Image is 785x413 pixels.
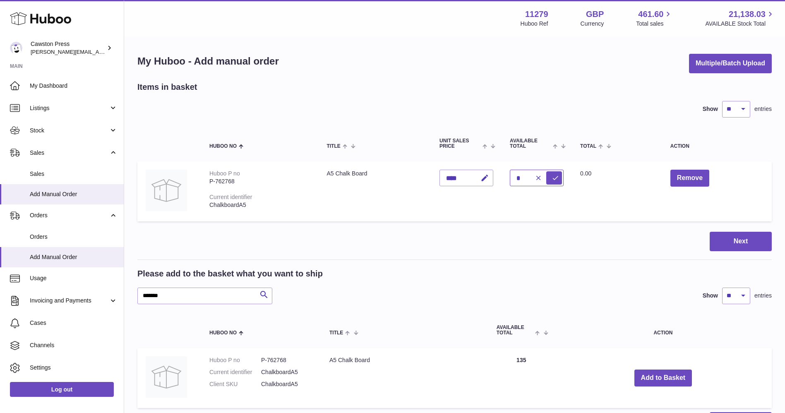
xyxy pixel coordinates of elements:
span: Stock [30,127,109,134]
span: AVAILABLE Total [497,325,533,336]
span: 0.00 [580,170,591,177]
div: ChalkboardA5 [209,201,310,209]
td: A5 Chalk Board [321,348,488,408]
div: Huboo P no [209,170,240,177]
th: Action [555,317,772,344]
label: Show [703,292,718,300]
label: Show [703,105,718,113]
div: Action [670,144,763,149]
td: 135 [488,348,555,408]
span: Total sales [636,20,673,28]
h2: Please add to the basket what you want to ship [137,268,323,279]
span: Cases [30,319,118,327]
dt: Huboo P no [209,356,261,364]
span: Orders [30,211,109,219]
dd: P-762768 [261,356,313,364]
dd: ChalkboardA5 [261,368,313,376]
img: A5 Chalk Board [146,170,187,211]
span: entries [754,292,772,300]
img: thomas.carson@cawstonpress.com [10,42,22,54]
strong: GBP [586,9,604,20]
span: Listings [30,104,109,112]
div: Huboo Ref [521,20,548,28]
div: Currency [581,20,604,28]
span: Total [580,144,596,149]
span: Invoicing and Payments [30,297,109,305]
span: Unit Sales Price [439,138,480,149]
div: Current identifier [209,194,252,200]
span: [PERSON_NAME][EMAIL_ADDRESS][PERSON_NAME][DOMAIN_NAME] [31,48,210,55]
span: Huboo no [209,330,237,336]
div: Cawston Press [31,40,105,56]
span: Huboo no [209,144,237,149]
td: A5 Chalk Board [318,161,431,221]
button: Add to Basket [634,370,692,387]
div: P-762768 [209,178,310,185]
span: Title [326,144,340,149]
button: Multiple/Batch Upload [689,54,772,73]
h2: Items in basket [137,82,197,93]
span: Add Manual Order [30,190,118,198]
span: Add Manual Order [30,253,118,261]
span: Channels [30,341,118,349]
span: AVAILABLE Stock Total [705,20,775,28]
span: Usage [30,274,118,282]
a: 461.60 Total sales [636,9,673,28]
span: My Dashboard [30,82,118,90]
span: 21,138.03 [729,9,766,20]
strong: 11279 [525,9,548,20]
span: 461.60 [638,9,663,20]
dt: Current identifier [209,368,261,376]
a: 21,138.03 AVAILABLE Stock Total [705,9,775,28]
a: Log out [10,382,114,397]
h1: My Huboo - Add manual order [137,55,279,68]
span: entries [754,105,772,113]
span: Sales [30,170,118,178]
span: Title [329,330,343,336]
span: Orders [30,233,118,241]
span: AVAILABLE Total [510,138,551,149]
dd: ChalkboardA5 [261,380,313,388]
img: A5 Chalk Board [146,356,187,398]
span: Sales [30,149,109,157]
button: Remove [670,170,709,187]
span: Settings [30,364,118,372]
dt: Client SKU [209,380,261,388]
button: Next [710,232,772,251]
